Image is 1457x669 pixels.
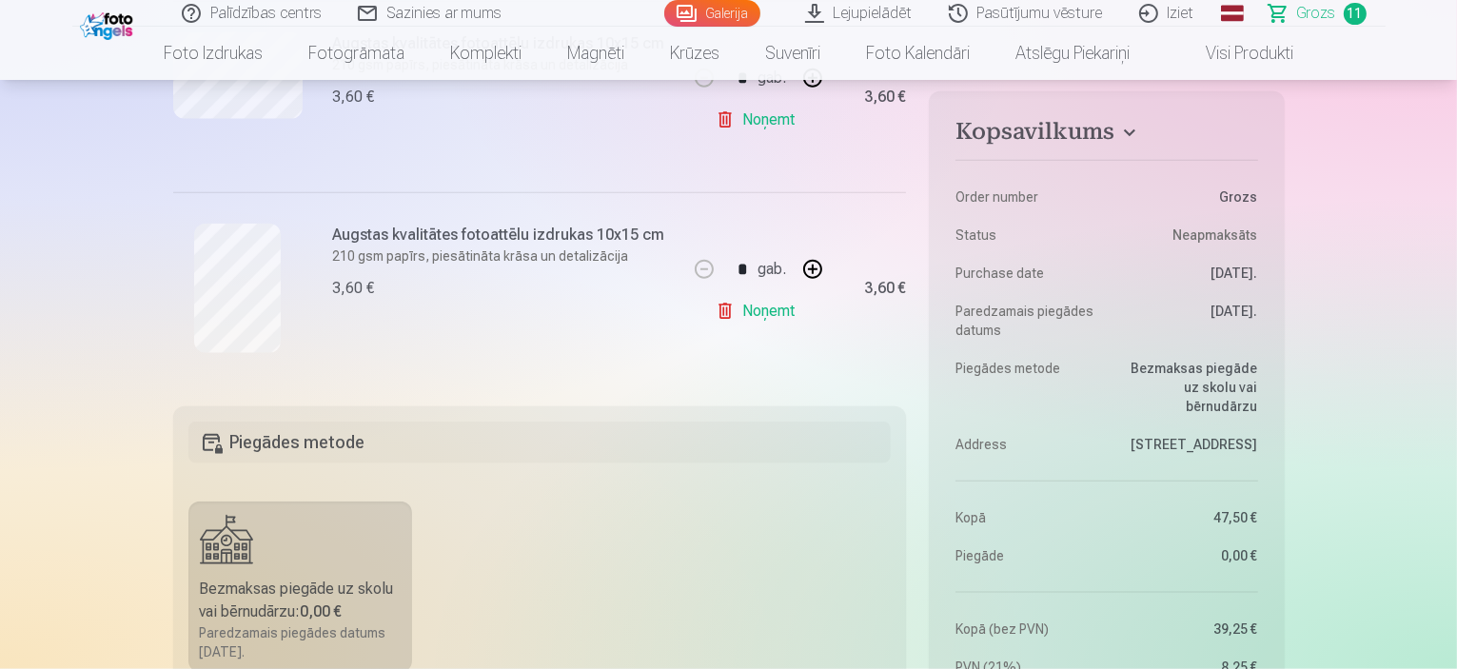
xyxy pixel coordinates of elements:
[200,623,402,661] div: Paredzamais piegādes datums [DATE].
[1116,187,1258,207] dd: Grozs
[1116,264,1258,283] dd: [DATE].
[864,91,906,103] div: 3,60 €
[758,246,786,292] div: gab.
[1116,620,1258,639] dd: 39,25 €
[955,302,1097,340] dt: Paredzamais piegādes datums
[141,27,285,80] a: Foto izdrukas
[955,435,1097,454] dt: Address
[955,187,1097,207] dt: Order number
[742,27,843,80] a: Suvenīri
[955,620,1097,639] dt: Kopā (bez PVN)
[955,264,1097,283] dt: Purchase date
[1344,3,1367,25] span: 11
[864,283,906,294] div: 3,60 €
[333,277,375,300] div: 3,60 €
[544,27,647,80] a: Magnēti
[716,101,802,139] a: Noņemt
[955,546,1097,565] dt: Piegāde
[285,27,427,80] a: Fotogrāmata
[333,224,677,246] h6: Augstas kvalitātes fotoattēlu izdrukas 10x15 cm
[1116,546,1258,565] dd: 0,00 €
[188,422,892,463] h5: Piegādes metode
[200,578,402,623] div: Bezmaksas piegāde uz skolu vai bērnudārzu :
[1116,508,1258,527] dd: 47,50 €
[647,27,742,80] a: Krūzes
[333,246,677,266] p: 210 gsm papīrs, piesātināta krāsa un detalizācija
[1297,2,1336,25] span: Grozs
[1152,27,1316,80] a: Visi produkti
[1116,435,1258,454] dd: [STREET_ADDRESS]
[716,292,802,330] a: Noņemt
[843,27,993,80] a: Foto kalendāri
[427,27,544,80] a: Komplekti
[955,226,1097,245] dt: Status
[955,359,1097,416] dt: Piegādes metode
[80,8,138,40] img: /fa1
[1116,302,1258,340] dd: [DATE].
[333,86,375,108] div: 3,60 €
[993,27,1152,80] a: Atslēgu piekariņi
[301,602,343,620] b: 0,00 €
[955,118,1257,152] button: Kopsavilkums
[1173,226,1258,245] span: Neapmaksāts
[1116,359,1258,416] dd: Bezmaksas piegāde uz skolu vai bērnudārzu
[955,508,1097,527] dt: Kopā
